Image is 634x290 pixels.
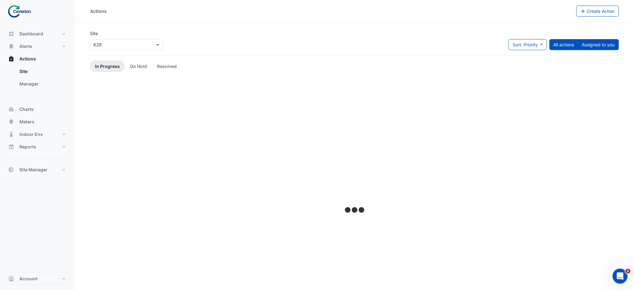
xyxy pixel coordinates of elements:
span: 1 [626,269,631,274]
a: Site [14,65,70,78]
app-icon: Site Manager [8,167,14,173]
span: Account [19,276,38,282]
span: Reports [19,144,36,150]
span: Meters [19,119,34,125]
app-icon: Meters [8,119,14,125]
button: Actions [5,53,70,65]
app-icon: Alerts [8,43,14,49]
iframe: Intercom live chat [613,269,628,284]
img: Company Logo [8,5,36,18]
button: Meters [5,116,70,128]
app-icon: Actions [8,56,14,62]
button: Site Manager [5,163,70,176]
button: Assigned to you [578,39,619,50]
app-icon: Indoor Env [8,131,14,137]
span: Indoor Env [19,131,43,137]
app-icon: Reports [8,144,14,150]
span: Charts [19,106,34,112]
label: Site [90,30,98,37]
a: Resolved [152,60,182,72]
span: Sort: Priority [513,42,538,47]
button: Create Action [576,6,619,17]
a: Manager [14,78,70,90]
span: Alerts [19,43,32,49]
span: Create Action [587,8,615,14]
button: Account [5,272,70,285]
button: Alerts [5,40,70,53]
span: Dashboard [19,31,43,37]
a: In Progress [90,60,125,72]
div: Actions [90,8,107,14]
button: Sort: Priority [509,39,547,50]
div: Actions [5,65,70,93]
button: Reports [5,141,70,153]
a: On Hold [125,60,152,72]
span: Actions [19,56,36,62]
button: All actions [550,39,578,50]
button: Dashboard [5,28,70,40]
app-icon: Dashboard [8,31,14,37]
button: Indoor Env [5,128,70,141]
button: Charts [5,103,70,116]
span: Site Manager [19,167,48,173]
app-icon: Charts [8,106,14,112]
